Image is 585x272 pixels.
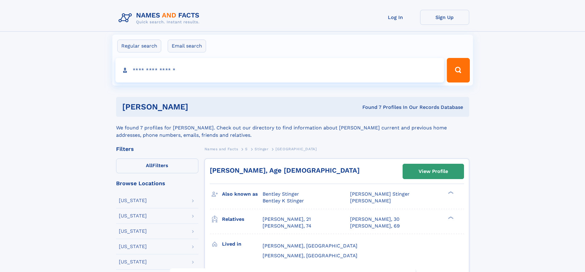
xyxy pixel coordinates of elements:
[245,145,248,153] a: S
[275,147,317,151] span: [GEOGRAPHIC_DATA]
[245,147,248,151] span: S
[447,216,454,220] div: ❯
[222,239,263,249] h3: Lived in
[116,181,198,186] div: Browse Locations
[263,191,299,197] span: Bentley Stinger
[116,10,205,26] img: Logo Names and Facts
[115,58,444,82] input: search input
[403,164,464,179] a: View Profile
[255,145,268,153] a: Stinger
[263,198,304,204] span: Bentley K Stinger
[350,223,400,229] a: [PERSON_NAME], 69
[116,159,198,173] label: Filters
[350,216,400,223] a: [PERSON_NAME], 30
[119,259,147,264] div: [US_STATE]
[119,213,147,218] div: [US_STATE]
[350,191,410,197] span: [PERSON_NAME] Stinger
[119,229,147,234] div: [US_STATE]
[122,103,275,111] h1: [PERSON_NAME]
[263,253,357,259] span: [PERSON_NAME], [GEOGRAPHIC_DATA]
[447,191,454,195] div: ❯
[116,146,198,152] div: Filters
[263,223,311,229] a: [PERSON_NAME], 74
[263,216,311,223] a: [PERSON_NAME], 21
[350,198,391,204] span: [PERSON_NAME]
[146,163,152,168] span: All
[263,243,357,249] span: [PERSON_NAME], [GEOGRAPHIC_DATA]
[222,214,263,224] h3: Relatives
[371,10,420,25] a: Log In
[117,40,161,52] label: Regular search
[210,167,360,174] a: [PERSON_NAME], Age [DEMOGRAPHIC_DATA]
[275,104,463,111] div: Found 7 Profiles In Our Records Database
[119,198,147,203] div: [US_STATE]
[222,189,263,199] h3: Also known as
[205,145,238,153] a: Names and Facts
[447,58,470,82] button: Search Button
[420,10,469,25] a: Sign Up
[168,40,206,52] label: Email search
[119,244,147,249] div: [US_STATE]
[116,117,469,139] div: We found 7 profiles for [PERSON_NAME]. Check out our directory to find information about [PERSON_...
[255,147,268,151] span: Stinger
[419,164,448,178] div: View Profile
